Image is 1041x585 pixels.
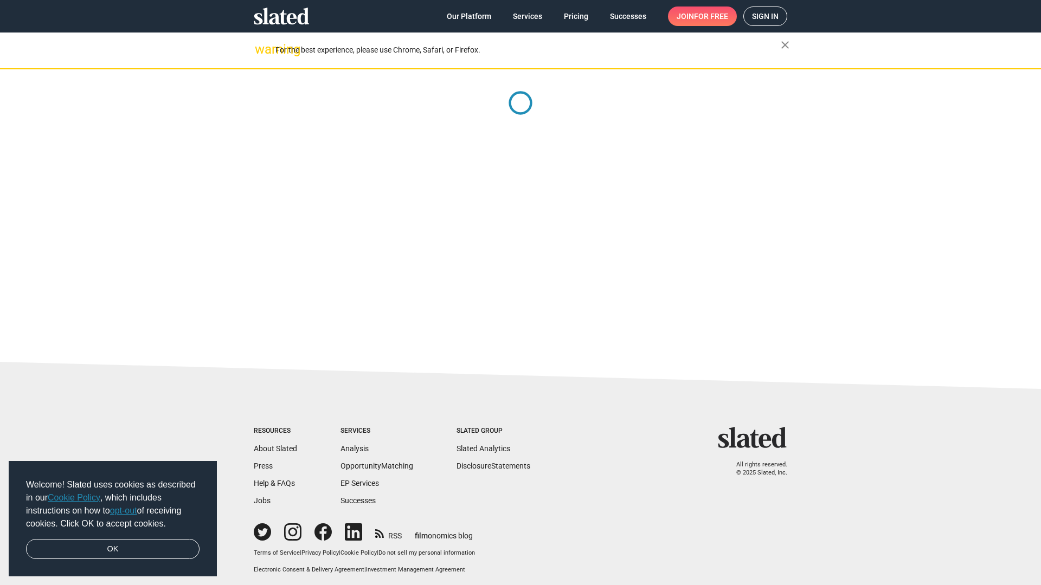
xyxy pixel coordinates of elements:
[779,38,792,51] mat-icon: close
[513,6,542,26] span: Services
[610,6,646,26] span: Successes
[340,427,413,435] div: Services
[504,6,551,26] a: Services
[275,43,781,57] div: For the best experience, please use Chrome, Safari, or Firefox.
[110,506,137,515] a: opt-out
[415,522,473,541] a: filmonomics blog
[300,549,301,556] span: |
[415,531,428,540] span: film
[601,6,655,26] a: Successes
[254,549,300,556] a: Terms of Service
[254,461,273,470] a: Press
[377,549,378,556] span: |
[457,444,510,453] a: Slated Analytics
[254,566,364,573] a: Electronic Consent & Delivery Agreement
[564,6,588,26] span: Pricing
[340,461,413,470] a: OpportunityMatching
[375,524,402,541] a: RSS
[255,43,268,56] mat-icon: warning
[457,427,530,435] div: Slated Group
[340,444,369,453] a: Analysis
[254,496,271,505] a: Jobs
[366,566,465,573] a: Investment Management Agreement
[668,6,737,26] a: Joinfor free
[743,6,787,26] a: Sign in
[339,549,340,556] span: |
[340,549,377,556] a: Cookie Policy
[752,7,779,25] span: Sign in
[48,493,100,502] a: Cookie Policy
[26,539,200,560] a: dismiss cookie message
[447,6,491,26] span: Our Platform
[9,461,217,577] div: cookieconsent
[725,461,787,477] p: All rights reserved. © 2025 Slated, Inc.
[340,479,379,487] a: EP Services
[26,478,200,530] span: Welcome! Slated uses cookies as described in our , which includes instructions on how to of recei...
[378,549,475,557] button: Do not sell my personal information
[677,6,728,26] span: Join
[438,6,500,26] a: Our Platform
[364,566,366,573] span: |
[254,427,297,435] div: Resources
[254,444,297,453] a: About Slated
[694,6,728,26] span: for free
[254,479,295,487] a: Help & FAQs
[457,461,530,470] a: DisclosureStatements
[555,6,597,26] a: Pricing
[301,549,339,556] a: Privacy Policy
[340,496,376,505] a: Successes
